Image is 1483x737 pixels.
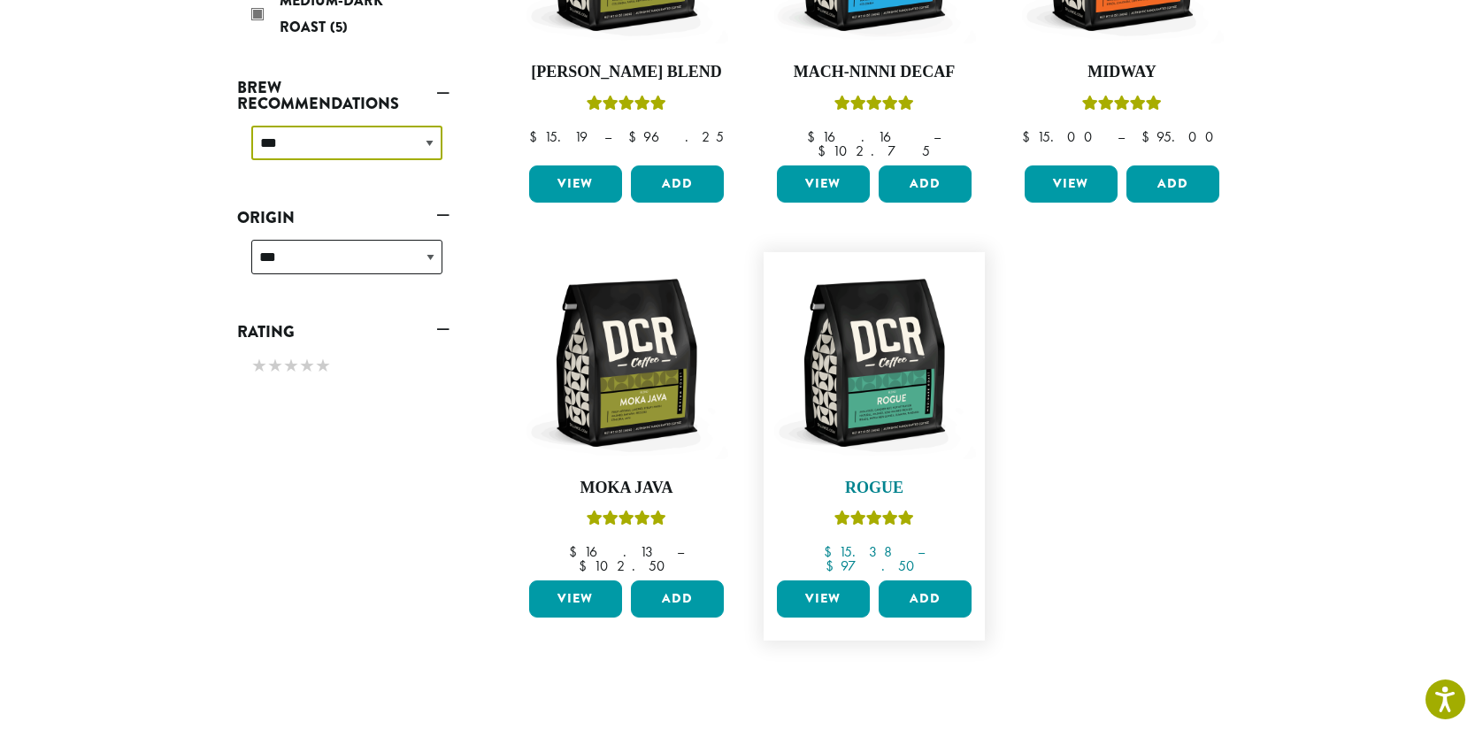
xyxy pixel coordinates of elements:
span: $ [1141,127,1156,146]
a: View [777,165,870,203]
span: – [604,127,611,146]
span: ★ [299,353,315,379]
bdi: 95.00 [1141,127,1222,146]
bdi: 15.38 [824,542,901,561]
h4: Mach-Ninni Decaf [772,63,976,82]
div: Rated 5.00 out of 5 [587,508,666,534]
bdi: 16.13 [569,542,660,561]
div: Origin [237,233,450,296]
button: Add [631,580,724,618]
div: Brew Recommendations [237,119,450,181]
span: – [677,542,684,561]
span: ★ [283,353,299,379]
a: Rating [237,317,450,347]
button: Add [879,165,972,203]
span: $ [826,557,841,575]
div: Rating [237,347,450,388]
span: ★ [267,353,283,379]
a: Origin [237,203,450,233]
bdi: 97.50 [826,557,923,575]
h4: Moka Java [525,479,728,498]
a: RogueRated 5.00 out of 5 [772,261,976,574]
span: $ [579,557,594,575]
bdi: 15.00 [1022,127,1101,146]
a: Moka JavaRated 5.00 out of 5 [525,261,728,574]
img: DCR-12oz-Moka-Java-Stock-scaled.png [525,261,728,464]
span: $ [529,127,544,146]
button: Add [879,580,972,618]
a: View [777,580,870,618]
a: View [1025,165,1118,203]
span: (5) [330,17,348,37]
button: Add [1126,165,1219,203]
bdi: 102.75 [818,142,930,160]
div: Rated 4.67 out of 5 [587,93,666,119]
a: View [529,165,622,203]
span: $ [818,142,833,160]
span: – [934,127,941,146]
div: Rated 5.00 out of 5 [1082,93,1162,119]
bdi: 96.25 [628,127,724,146]
bdi: 15.19 [529,127,588,146]
img: DCR-12oz-Rogue-Stock-scaled.png [772,261,976,464]
span: – [1118,127,1125,146]
div: Rated 5.00 out of 5 [834,508,914,534]
bdi: 16.16 [807,127,917,146]
span: ★ [315,353,331,379]
bdi: 102.50 [579,557,673,575]
span: $ [628,127,643,146]
span: ★ [251,353,267,379]
span: $ [807,127,822,146]
span: $ [824,542,839,561]
span: $ [1022,127,1037,146]
h4: Midway [1020,63,1224,82]
span: – [918,542,925,561]
h4: [PERSON_NAME] Blend [525,63,728,82]
div: Rated 5.00 out of 5 [834,93,914,119]
a: View [529,580,622,618]
span: $ [569,542,584,561]
h4: Rogue [772,479,976,498]
a: Brew Recommendations [237,73,450,119]
button: Add [631,165,724,203]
